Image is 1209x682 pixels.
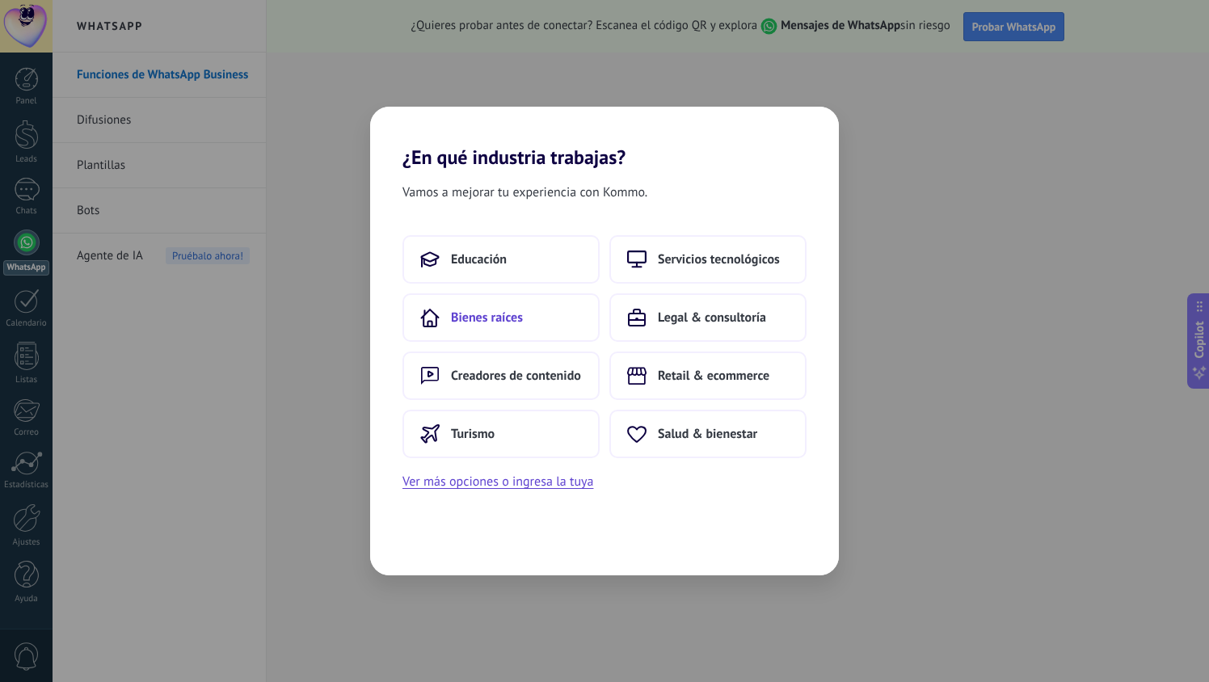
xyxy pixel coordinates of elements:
button: Retail & ecommerce [609,352,807,400]
span: Salud & bienestar [658,426,757,442]
span: Vamos a mejorar tu experiencia con Kommo. [402,182,647,203]
button: Bienes raíces [402,293,600,342]
button: Ver más opciones o ingresa la tuya [402,471,593,492]
span: Servicios tecnológicos [658,251,780,267]
h2: ¿En qué industria trabajas? [370,107,839,169]
button: Educación [402,235,600,284]
button: Salud & bienestar [609,410,807,458]
span: Turismo [451,426,495,442]
span: Retail & ecommerce [658,368,769,384]
button: Legal & consultoría [609,293,807,342]
button: Turismo [402,410,600,458]
span: Educación [451,251,507,267]
button: Creadores de contenido [402,352,600,400]
button: Servicios tecnológicos [609,235,807,284]
span: Legal & consultoría [658,309,766,326]
span: Bienes raíces [451,309,523,326]
span: Creadores de contenido [451,368,581,384]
